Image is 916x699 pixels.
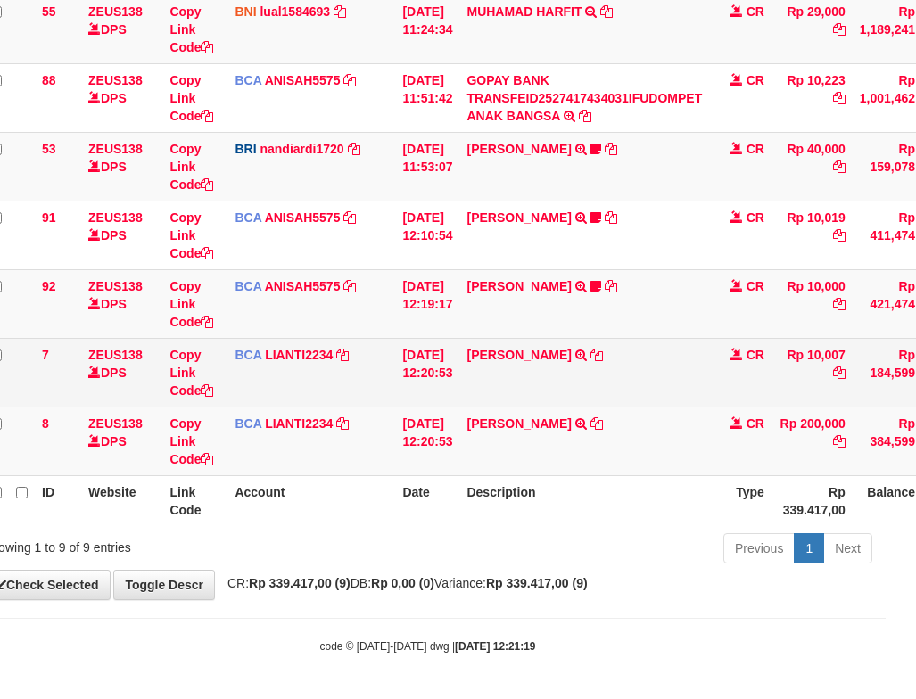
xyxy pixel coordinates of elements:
[747,4,764,19] span: CR
[235,416,261,431] span: BCA
[590,416,603,431] a: Copy SISKA MUTIARA WAHY to clipboard
[235,73,261,87] span: BCA
[772,338,853,407] td: Rp 10,007
[747,279,764,293] span: CR
[265,279,341,293] a: ANISAH5575
[81,338,162,407] td: DPS
[466,142,571,156] a: [PERSON_NAME]
[265,416,333,431] a: LIANTI2234
[343,73,356,87] a: Copy ANISAH5575 to clipboard
[833,22,846,37] a: Copy Rp 29,000 to clipboard
[823,533,872,563] a: Next
[88,4,143,19] a: ZEUS138
[162,475,227,526] th: Link Code
[42,348,49,362] span: 7
[42,416,49,431] span: 8
[336,348,349,362] a: Copy LIANTI2234 to clipboard
[395,407,459,475] td: [DATE] 12:20:53
[169,279,213,329] a: Copy Link Code
[772,132,853,201] td: Rp 40,000
[320,640,536,653] small: code © [DATE]-[DATE] dwg |
[235,279,261,293] span: BCA
[466,73,702,123] a: GOPAY BANK TRANSFEID2527417434031IFUDOMPET ANAK BANGSA
[334,4,346,19] a: Copy lual1584693 to clipboard
[42,4,56,19] span: 55
[459,475,709,526] th: Description
[747,73,764,87] span: CR
[81,132,162,201] td: DPS
[833,91,846,105] a: Copy Rp 10,223 to clipboard
[466,348,571,362] a: [PERSON_NAME]
[219,576,588,590] span: CR: DB: Variance:
[235,348,261,362] span: BCA
[395,63,459,132] td: [DATE] 11:51:42
[466,210,571,225] a: [PERSON_NAME]
[747,416,764,431] span: CR
[235,4,256,19] span: BNI
[772,475,853,526] th: Rp 339.417,00
[235,210,261,225] span: BCA
[42,142,56,156] span: 53
[249,576,351,590] strong: Rp 339.417,00 (9)
[336,416,349,431] a: Copy LIANTI2234 to clipboard
[169,142,213,192] a: Copy Link Code
[579,109,591,123] a: Copy GOPAY BANK TRANSFEID2527417434031IFUDOMPET ANAK BANGSA to clipboard
[260,142,343,156] a: nandiardi1720
[81,201,162,269] td: DPS
[42,279,56,293] span: 92
[723,533,795,563] a: Previous
[81,63,162,132] td: DPS
[794,533,824,563] a: 1
[169,416,213,466] a: Copy Link Code
[42,210,56,225] span: 91
[772,269,853,338] td: Rp 10,000
[772,63,853,132] td: Rp 10,223
[260,4,330,19] a: lual1584693
[709,475,772,526] th: Type
[747,210,764,225] span: CR
[35,475,81,526] th: ID
[88,279,143,293] a: ZEUS138
[600,4,613,19] a: Copy MUHAMAD HARFIT to clipboard
[772,407,853,475] td: Rp 200,000
[605,142,617,156] a: Copy BASILIUS CHARL to clipboard
[81,475,162,526] th: Website
[833,297,846,311] a: Copy Rp 10,000 to clipboard
[88,210,143,225] a: ZEUS138
[747,142,764,156] span: CR
[88,142,143,156] a: ZEUS138
[265,348,333,362] a: LIANTI2234
[395,338,459,407] td: [DATE] 12:20:53
[395,132,459,201] td: [DATE] 11:53:07
[227,475,395,526] th: Account
[88,416,143,431] a: ZEUS138
[348,142,360,156] a: Copy nandiardi1720 to clipboard
[395,269,459,338] td: [DATE] 12:19:17
[605,279,617,293] a: Copy TYAS PRATOMO to clipboard
[833,366,846,380] a: Copy Rp 10,007 to clipboard
[466,4,582,19] a: MUHAMAD HARFIT
[169,210,213,260] a: Copy Link Code
[466,279,571,293] a: [PERSON_NAME]
[466,416,571,431] a: [PERSON_NAME]
[88,73,143,87] a: ZEUS138
[169,73,213,123] a: Copy Link Code
[486,576,588,590] strong: Rp 339.417,00 (9)
[455,640,535,653] strong: [DATE] 12:21:19
[265,73,341,87] a: ANISAH5575
[169,348,213,398] a: Copy Link Code
[81,407,162,475] td: DPS
[395,475,459,526] th: Date
[265,210,341,225] a: ANISAH5575
[343,279,356,293] a: Copy ANISAH5575 to clipboard
[590,348,603,362] a: Copy SANTI RUSTINA to clipboard
[833,228,846,243] a: Copy Rp 10,019 to clipboard
[343,210,356,225] a: Copy ANISAH5575 to clipboard
[235,142,256,156] span: BRI
[371,576,434,590] strong: Rp 0,00 (0)
[113,570,215,600] a: Toggle Descr
[833,160,846,174] a: Copy Rp 40,000 to clipboard
[88,348,143,362] a: ZEUS138
[747,348,764,362] span: CR
[169,4,213,54] a: Copy Link Code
